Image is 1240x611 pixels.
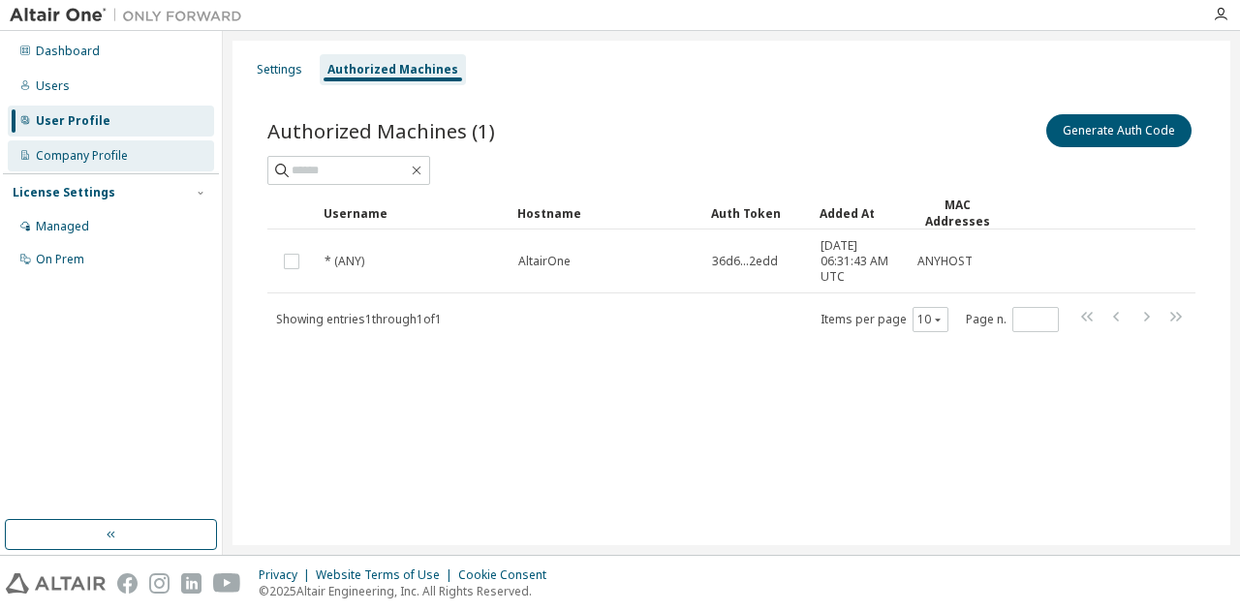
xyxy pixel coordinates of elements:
span: Authorized Machines (1) [267,117,495,144]
img: Altair One [10,6,252,25]
img: altair_logo.svg [6,573,106,594]
div: Username [324,198,502,229]
div: Managed [36,219,89,234]
div: Dashboard [36,44,100,59]
div: Settings [257,62,302,77]
div: Hostname [517,198,696,229]
span: * (ANY) [325,254,364,269]
div: User Profile [36,113,110,129]
span: 36d6...2edd [712,254,778,269]
div: Company Profile [36,148,128,164]
div: Cookie Consent [458,567,558,583]
div: Website Terms of Use [316,567,458,583]
button: Generate Auth Code [1046,114,1192,147]
div: Added At [820,198,901,229]
img: linkedin.svg [181,573,201,594]
span: [DATE] 06:31:43 AM UTC [821,238,900,285]
span: ANYHOST [917,254,973,269]
div: Authorized Machines [327,62,458,77]
span: Page n. [966,307,1059,332]
span: Items per page [821,307,948,332]
div: On Prem [36,252,84,267]
span: AltairOne [518,254,571,269]
img: youtube.svg [213,573,241,594]
div: Auth Token [711,198,804,229]
div: Users [36,78,70,94]
button: 10 [917,312,944,327]
span: Showing entries 1 through 1 of 1 [276,311,442,327]
div: MAC Addresses [916,197,998,229]
img: facebook.svg [117,573,138,594]
div: License Settings [13,185,115,200]
p: © 2025 Altair Engineering, Inc. All Rights Reserved. [259,583,558,599]
div: Privacy [259,567,316,583]
img: instagram.svg [149,573,170,594]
